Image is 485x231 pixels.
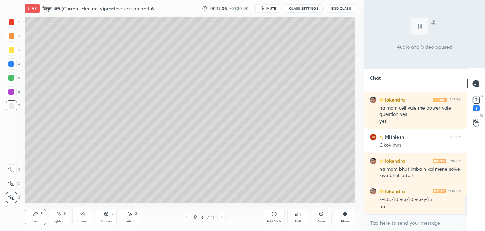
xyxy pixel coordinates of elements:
[379,159,384,163] img: Learner_Badge_beginner_1_8b307cf2a0.svg
[112,212,114,215] div: L
[327,4,355,13] button: End Class
[64,212,66,215] div: H
[370,134,377,141] img: 3
[25,4,40,13] div: LIVE
[379,135,384,139] img: no-rating-badge.077c3623.svg
[448,189,461,193] div: 12:16 PM
[384,188,405,195] h6: lokendra
[199,215,206,219] div: 6
[379,142,461,149] div: Okok mm
[6,31,20,42] div: 2
[384,133,404,141] h6: Mithlesh
[77,220,88,223] div: Eraser
[433,159,446,163] img: iconic-light.a09c19a4.png
[341,220,350,223] div: More
[379,166,461,179] div: ha mam bhut lmba h kal mene solve kiya bhut bda h
[480,113,483,118] p: G
[448,98,461,102] div: 12:12 PM
[6,192,20,203] div: Z
[448,135,461,139] div: 12:12 PM
[6,178,20,189] div: X
[473,105,480,111] div: 1
[448,159,461,163] div: 12:15 PM
[6,58,20,70] div: 4
[6,86,20,97] div: 6
[6,100,20,111] div: 7
[100,220,112,223] div: Shapes
[379,196,461,203] div: x-100/10 + x/10 + x-y/15
[364,87,467,214] div: grid
[125,220,135,223] div: Select
[379,98,384,102] img: Learner_Badge_beginner_1_8b307cf2a0.svg
[379,105,461,118] div: ha mam cell vale me power vale question yes
[42,5,154,12] h4: विद्युत धारा (Current Electricity)practice session part 6
[433,189,446,193] img: iconic-light.a09c19a4.png
[364,69,386,87] p: Chat
[384,96,405,103] h6: lokendra
[255,4,280,13] button: mute
[379,118,461,125] div: yes
[207,215,209,219] div: /
[379,189,384,193] img: Learner_Badge_beginner_1_8b307cf2a0.svg
[370,96,377,103] img: 17963b32a8114a8eaca756b508a36ab1.jpg
[52,220,66,223] div: Highlight
[32,220,39,223] div: Pen
[370,188,377,195] img: 17963b32a8114a8eaca756b508a36ab1.jpg
[397,43,452,50] p: Audio and Video paused
[6,72,20,83] div: 5
[481,74,483,79] p: T
[285,4,323,13] button: CLASS SETTINGS
[266,6,276,11] span: mute
[295,220,301,223] div: Poll
[41,212,43,215] div: P
[433,98,447,102] img: iconic-light.a09c19a4.png
[480,93,483,98] p: D
[6,45,20,56] div: 3
[266,220,282,223] div: Add Slide
[317,220,326,223] div: Zoom
[379,203,461,210] div: ha
[370,158,377,165] img: 17963b32a8114a8eaca756b508a36ab1.jpg
[135,212,137,215] div: S
[211,214,215,220] div: 11
[6,17,20,28] div: 1
[6,164,20,175] div: C
[384,157,405,165] h6: lokendra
